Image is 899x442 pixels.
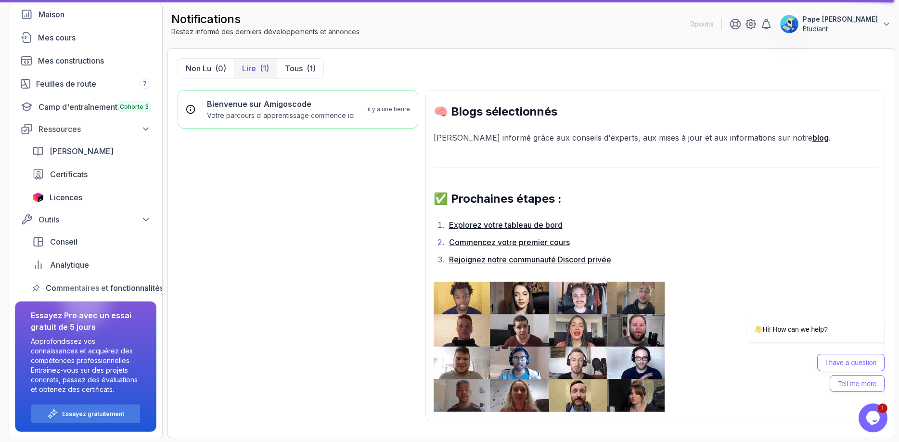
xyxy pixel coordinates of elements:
[716,229,889,399] iframe: widget de discussion
[31,404,141,424] button: Essayez gratuitement
[307,64,316,73] font: (1)
[15,74,156,93] a: feuilles de route
[285,64,303,73] font: Tous
[15,5,156,24] a: maison
[120,103,149,110] font: Cohorte 3
[690,20,694,28] font: 0
[859,403,889,432] iframe: widget de discussion
[812,133,829,143] a: blog
[50,237,77,247] font: Conseil
[26,188,156,207] a: licences
[242,64,256,73] font: Lire
[171,12,241,26] font: notifications
[46,283,164,293] font: Commentaires et fonctionnalités
[434,104,557,118] font: 🧠 Blogs sélectionnés
[50,169,88,179] font: Certificats
[694,20,714,28] font: points
[39,124,81,134] font: Ressources
[186,64,211,73] font: Non lu
[803,25,828,33] font: Étudiant
[434,192,562,206] font: ✅ Prochaines étapes :
[434,133,812,143] font: [PERSON_NAME] informé grâce aux conseils d'experts, aux mises à jour et aux informations sur notre
[780,15,798,33] img: image de profil utilisateur
[368,105,410,113] font: il y a une heure
[62,410,124,418] a: Essayez gratuitement
[143,80,147,88] span: 7
[15,51,156,70] a: construit
[15,28,156,47] a: cours
[434,282,665,412] img: Visages d'Amigoscode
[449,255,611,264] a: Rejoignez notre communauté Discord privée
[803,15,878,23] font: Pape [PERSON_NAME]
[234,59,277,78] button: Lire(1)
[50,193,82,202] font: Licences
[15,120,156,138] button: Ressources
[26,232,156,251] a: conseil
[780,14,891,34] button: image de profil utilisateurPape [PERSON_NAME]Étudiant
[50,260,89,270] font: Analytique
[15,97,156,117] a: camp d'entraînement
[449,237,570,247] a: Commencez votre premier cours
[15,211,156,228] button: Outils
[36,79,96,89] font: Feuilles de route
[26,142,156,161] a: manuel
[449,220,563,230] a: Explorez votre tableau de bord
[32,193,44,202] img: icône jetbrains
[207,99,311,109] font: Bienvenue sur Amigoscode
[26,255,156,274] a: analytique
[39,102,117,112] font: Camp d'entraînement
[39,10,64,19] font: Maison
[829,133,831,143] font: .
[39,215,59,224] font: Outils
[171,27,360,36] font: Restez informé des derniers développements et annonces
[207,111,355,119] font: Votre parcours d'apprentissage commence ici
[62,410,124,417] font: Essayez gratuitement
[277,59,323,78] button: Tous(1)
[50,146,114,156] font: [PERSON_NAME]
[215,64,226,73] font: (0)
[26,165,156,184] a: certificats
[260,64,269,73] font: (1)
[38,33,76,42] font: Mes cours
[38,56,104,65] font: Mes constructions
[178,59,234,78] button: Non lu(0)
[26,278,156,298] a: retour
[31,337,138,393] font: Approfondissez vos connaissances et acquérez des compétences professionnelles. Entraînez-vous sur...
